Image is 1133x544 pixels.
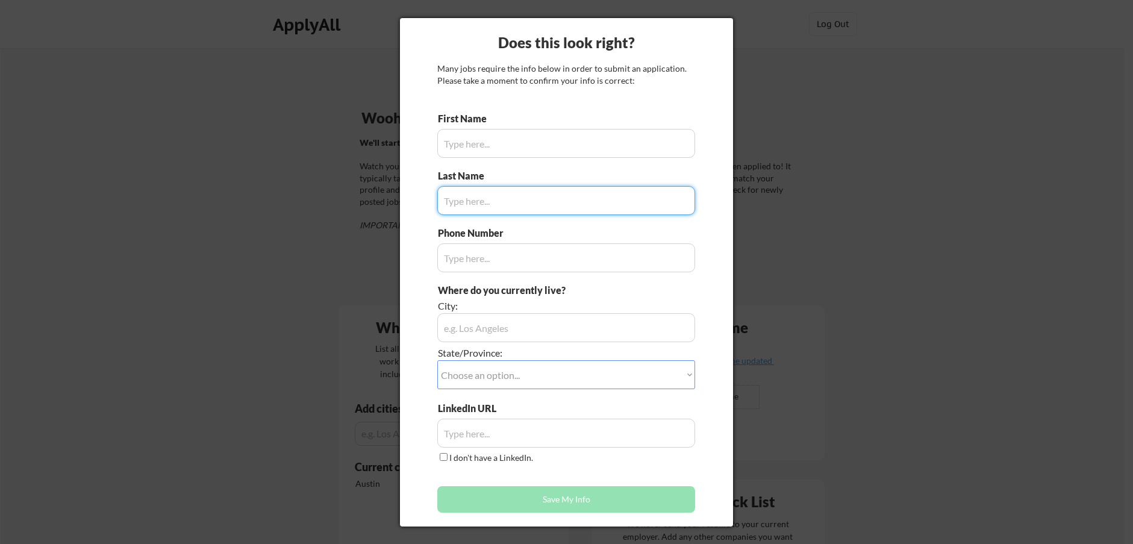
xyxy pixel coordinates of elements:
div: Many jobs require the info below in order to submit an application. Please take a moment to confi... [437,63,695,86]
div: Last Name [438,169,496,183]
input: Type here... [437,419,695,448]
div: City: [438,299,628,313]
div: Does this look right? [400,33,733,53]
div: Phone Number [438,227,510,240]
input: Type here... [437,243,695,272]
div: LinkedIn URL [438,402,528,415]
div: First Name [438,112,496,125]
div: Where do you currently live? [438,284,628,297]
input: Type here... [437,129,695,158]
input: Type here... [437,186,695,215]
label: I don't have a LinkedIn. [449,452,533,463]
input: e.g. Los Angeles [437,313,695,342]
button: Save My Info [437,486,695,513]
div: State/Province: [438,346,628,360]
